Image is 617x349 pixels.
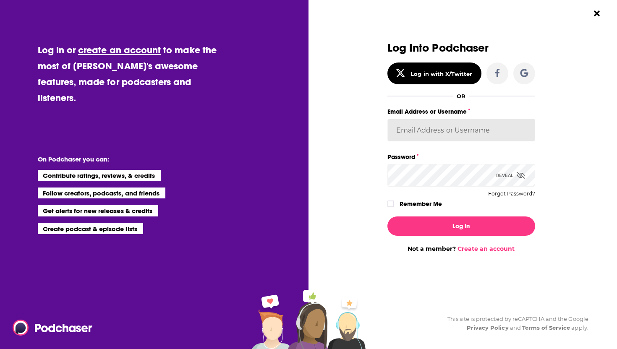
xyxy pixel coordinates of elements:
li: Create podcast & episode lists [38,223,143,234]
a: create an account [78,44,161,56]
div: Not a member? [387,245,535,253]
h3: Log Into Podchaser [387,42,535,54]
img: Podchaser - Follow, Share and Rate Podcasts [13,320,93,336]
button: Close Button [589,5,605,21]
li: Contribute ratings, reviews, & credits [38,170,161,181]
li: On Podchaser you can: [38,155,206,163]
button: Log In [387,216,535,236]
label: Remember Me [400,198,442,209]
li: Follow creators, podcasts, and friends [38,188,166,198]
input: Email Address or Username [387,119,535,141]
div: Log in with X/Twitter [410,70,472,77]
a: Podchaser - Follow, Share and Rate Podcasts [13,320,86,336]
li: Get alerts for new releases & credits [38,205,158,216]
a: Create an account [458,245,515,253]
button: Log in with X/Twitter [387,63,481,84]
label: Password [387,151,535,162]
a: Privacy Policy [467,324,509,331]
div: OR [457,93,465,99]
div: This site is protected by reCAPTCHA and the Google and apply. [441,315,588,332]
button: Forgot Password? [488,191,535,197]
label: Email Address or Username [387,106,535,117]
div: Reveal [496,164,525,187]
a: Terms of Service [522,324,570,331]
